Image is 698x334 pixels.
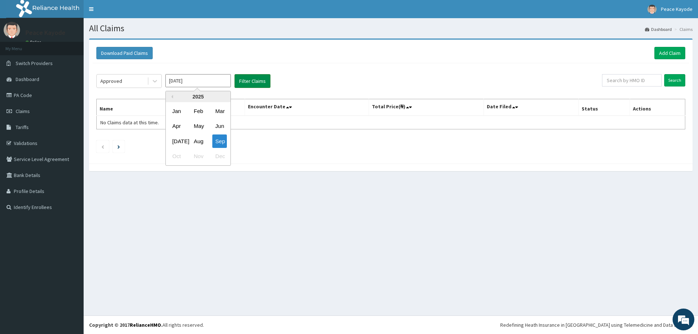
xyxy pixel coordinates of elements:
div: Choose June 2025 [212,120,227,133]
div: 2025 [166,91,230,102]
div: Choose July 2025 [169,134,184,148]
footer: All rights reserved. [84,315,698,334]
span: Peace Kayode [661,6,693,12]
span: Dashboard [16,76,39,83]
span: We're online! [42,92,100,165]
div: Choose September 2025 [212,134,227,148]
a: Online [25,40,43,45]
div: Choose April 2025 [169,120,184,133]
div: Minimize live chat window [119,4,137,21]
span: No Claims data at this time. [100,119,159,126]
a: Add Claim [654,47,685,59]
th: Actions [630,99,685,116]
div: month 2025-09 [166,104,230,164]
img: d_794563401_company_1708531726252_794563401 [13,36,29,55]
div: Choose January 2025 [169,104,184,118]
strong: Copyright © 2017 . [89,322,163,328]
th: Total Price(₦) [369,99,484,116]
span: Claims [16,108,30,114]
p: Peace Kayode [25,29,65,36]
h1: All Claims [89,24,693,33]
a: RelianceHMO [130,322,161,328]
textarea: Type your message and hit 'Enter' [4,198,139,224]
img: User Image [647,5,657,14]
div: Choose August 2025 [191,134,205,148]
a: Dashboard [645,26,672,32]
li: Claims [673,26,693,32]
button: Previous Year [169,95,173,98]
div: Choose March 2025 [212,104,227,118]
div: Approved [100,77,122,85]
span: Tariffs [16,124,29,130]
button: Download Paid Claims [96,47,153,59]
input: Select Month and Year [165,74,231,87]
div: Redefining Heath Insurance in [GEOGRAPHIC_DATA] using Telemedicine and Data Science! [500,321,693,329]
th: Encounter Date [245,99,369,116]
th: Name [97,99,245,116]
div: Choose May 2025 [191,120,205,133]
input: Search by HMO ID [602,74,662,86]
button: Filter Claims [234,74,270,88]
th: Date Filed [484,99,578,116]
div: Choose February 2025 [191,104,205,118]
div: Chat with us now [38,41,122,50]
img: User Image [4,22,20,38]
a: Next page [117,143,120,150]
th: Status [578,99,630,116]
a: Previous page [101,143,104,150]
span: Switch Providers [16,60,53,67]
input: Search [664,74,685,86]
